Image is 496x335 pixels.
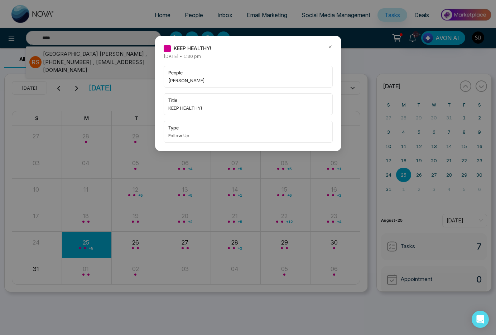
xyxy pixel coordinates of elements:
span: [DATE] • 1:30 pm [164,54,201,59]
span: KEEP HEALTHY! [168,104,328,112]
span: KEEP HEALTHY! [174,44,211,52]
span: [PERSON_NAME] [168,77,328,84]
span: title [168,97,328,104]
span: Follow Up [168,132,328,139]
div: Open Intercom Messenger [472,311,489,328]
span: type [168,124,328,131]
span: people [168,69,328,76]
